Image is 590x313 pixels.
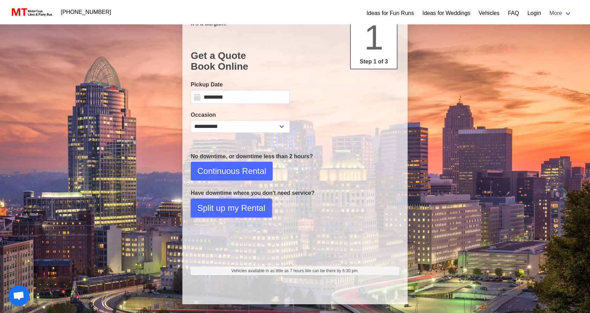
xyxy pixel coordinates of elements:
[354,58,394,66] p: Step 1 of 3
[366,9,414,17] a: Ideas for Fun Runs
[545,6,576,20] a: More
[231,268,358,274] span: Vehicles available in as little as 7 hours.
[8,285,29,306] a: Open chat
[191,162,273,181] button: Continuous Rental
[364,18,384,57] span: 1
[508,9,519,17] a: FAQ
[191,111,290,119] label: Occasion
[10,7,53,17] img: MotorToys Logo
[305,268,359,273] span: We can be there by 6:30 pm.
[479,9,500,17] a: Vehicles
[197,165,266,177] span: Continuous Rental
[527,9,541,17] a: Login
[422,9,470,17] a: Ideas for Weddings
[191,50,399,72] h1: Get a Quote Book Online
[191,189,399,197] p: Have downtime where you don't need service?
[197,202,265,214] span: Split up my Rental
[191,81,290,89] label: Pickup Date
[191,152,399,161] p: No downtime, or downtime less than 2 hours?
[191,199,272,217] button: Split up my Rental
[57,5,115,19] a: [PHONE_NUMBER]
